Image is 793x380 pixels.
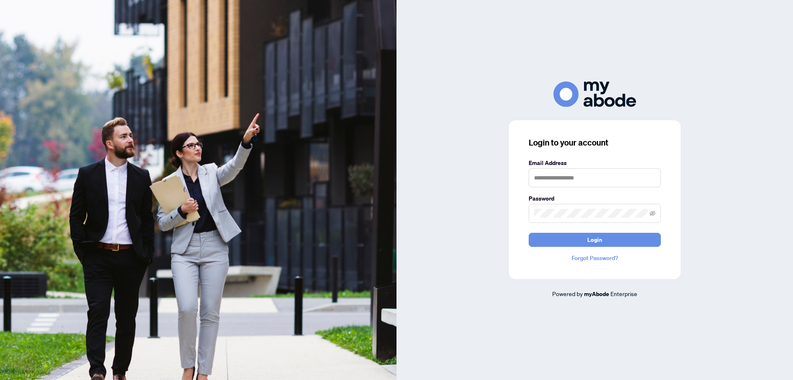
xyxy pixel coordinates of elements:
[553,81,636,107] img: ma-logo
[529,194,661,203] label: Password
[529,137,661,148] h3: Login to your account
[529,253,661,263] a: Forgot Password?
[529,233,661,247] button: Login
[552,290,583,297] span: Powered by
[587,233,602,246] span: Login
[650,210,655,216] span: eye-invisible
[584,289,609,299] a: myAbode
[610,290,637,297] span: Enterprise
[529,158,661,167] label: Email Address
